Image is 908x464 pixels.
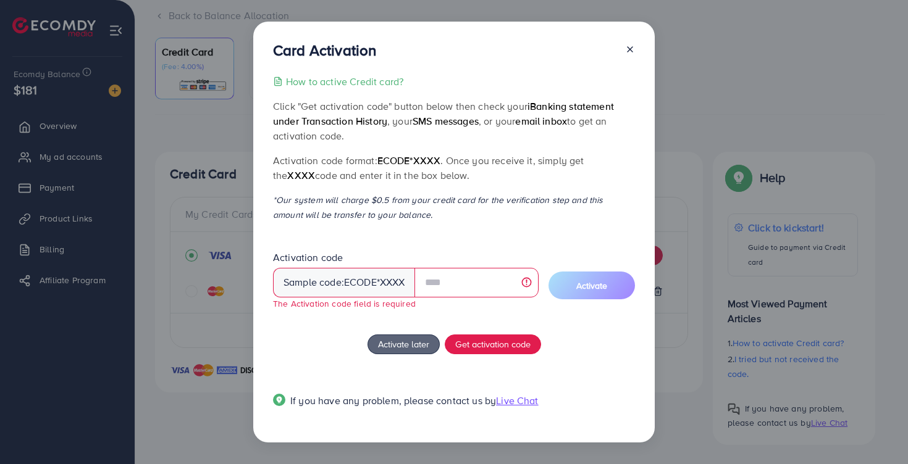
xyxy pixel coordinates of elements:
[273,99,635,143] p: Click "Get activation code" button below then check your , your , or your to get an activation code.
[273,297,416,309] small: The Activation code field is required
[576,280,607,292] span: Activate
[290,394,496,407] span: If you have any problem, please contact us by
[413,114,479,128] span: SMS messages
[273,268,415,297] div: Sample code: *XXXX
[273,41,376,59] h3: Card Activation
[273,153,635,183] p: Activation code format: . Once you receive it, simply get the code and enter it in the box below.
[377,154,441,167] span: ecode*XXXX
[344,275,377,289] span: ecode
[455,338,531,350] span: Get activation code
[549,271,635,299] button: Activate
[287,168,315,182] span: XXXX
[273,193,635,222] p: *Our system will charge $0.5 from your credit card for the verification step and this amount will...
[273,251,343,265] label: Activation code
[515,114,567,128] span: email inbox
[273,394,285,406] img: Popup guide
[273,99,614,128] span: iBanking statement under Transaction History
[855,408,899,455] iframe: Chat
[496,394,538,407] span: Live Chat
[286,74,403,89] p: How to active Credit card?
[378,338,429,350] span: Activate later
[368,334,440,354] button: Activate later
[445,334,541,354] button: Get activation code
